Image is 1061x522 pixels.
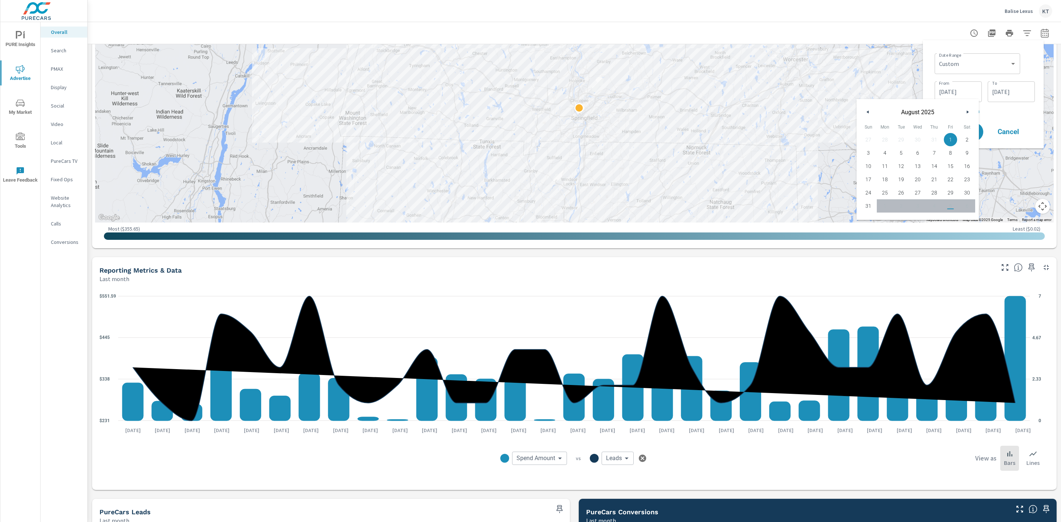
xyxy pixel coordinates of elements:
[684,427,710,434] p: [DATE]
[41,119,87,130] div: Video
[1004,458,1015,467] p: Bars
[1005,8,1033,14] p: Balise Lexus
[602,452,634,465] div: Leads
[654,427,680,434] p: [DATE]
[1010,427,1036,434] p: [DATE]
[606,455,622,462] span: Leads
[931,173,937,186] span: 21
[892,427,917,434] p: [DATE]
[357,427,383,434] p: [DATE]
[948,173,953,186] span: 22
[387,427,413,434] p: [DATE]
[893,146,910,160] button: 5
[994,129,1023,135] span: Cancel
[1039,4,1052,18] div: KT
[41,237,87,248] div: Conversions
[883,146,886,160] span: 4
[1022,218,1051,222] a: Report a map error
[328,427,354,434] p: [DATE]
[1040,262,1052,273] button: Minimize Widget
[51,28,81,36] p: Overall
[1032,376,1041,382] text: 2.33
[959,146,975,160] button: 9
[51,220,81,227] p: Calls
[893,173,910,186] button: 19
[966,146,969,160] span: 9
[298,427,324,434] p: [DATE]
[877,173,893,186] button: 18
[41,100,87,111] div: Social
[949,146,952,160] span: 8
[535,427,561,434] p: [DATE]
[931,186,937,199] span: 28
[915,186,921,199] span: 27
[935,106,1035,115] p: + Add comparison
[898,186,904,199] span: 26
[893,121,910,133] span: Tue
[877,146,893,160] button: 4
[921,427,947,434] p: [DATE]
[877,186,893,199] button: 25
[933,146,936,160] span: 7
[41,174,87,185] div: Fixed Ops
[873,109,962,116] span: August 2025
[1002,26,1017,41] button: Print Report
[959,186,975,199] button: 30
[877,160,893,173] button: 11
[51,120,81,128] p: Video
[179,427,205,434] p: [DATE]
[877,121,893,133] span: Mon
[1020,26,1034,41] button: Apply Filters
[773,427,799,434] p: [DATE]
[41,155,87,167] div: PureCars TV
[1029,505,1037,514] span: Understand conversion over the selected time range.
[97,213,121,223] a: Open this area in Google Maps (opens a new window)
[1040,503,1052,515] span: Save this to your personalized report
[476,427,502,434] p: [DATE]
[506,427,532,434] p: [DATE]
[926,160,942,173] button: 14
[41,27,87,38] div: Overall
[51,102,81,109] p: Social
[51,84,81,91] p: Display
[942,146,959,160] button: 8
[567,455,590,462] p: vs
[862,427,887,434] p: [DATE]
[865,186,871,199] span: 24
[893,186,910,199] button: 26
[963,218,1003,222] span: Map data ©2025 Google
[1032,335,1041,340] text: 4.67
[1039,294,1041,299] text: 7
[867,146,870,160] span: 3
[942,186,959,199] button: 29
[959,133,975,146] button: 2
[99,274,129,283] p: Last month
[517,455,555,462] span: Spend Amount
[1026,458,1040,467] p: Lines
[926,121,942,133] span: Thu
[99,266,182,274] h5: Reporting Metrics & Data
[951,427,977,434] p: [DATE]
[832,427,858,434] p: [DATE]
[99,418,110,423] text: $231
[99,376,110,382] text: $338
[150,427,175,434] p: [DATE]
[910,173,926,186] button: 20
[942,121,959,133] span: Fri
[1007,218,1018,222] a: Terms (opens in new tab)
[51,157,81,165] p: PureCars TV
[41,192,87,211] div: Website Analytics
[1035,199,1050,214] button: Map camera controls
[860,186,877,199] button: 24
[209,427,235,434] p: [DATE]
[900,146,903,160] span: 5
[926,186,942,199] button: 28
[910,186,926,199] button: 27
[948,186,953,199] span: 29
[41,45,87,56] div: Search
[898,160,904,173] span: 12
[1037,26,1052,41] button: Select Date Range
[964,173,970,186] span: 23
[865,173,871,186] span: 17
[910,146,926,160] button: 6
